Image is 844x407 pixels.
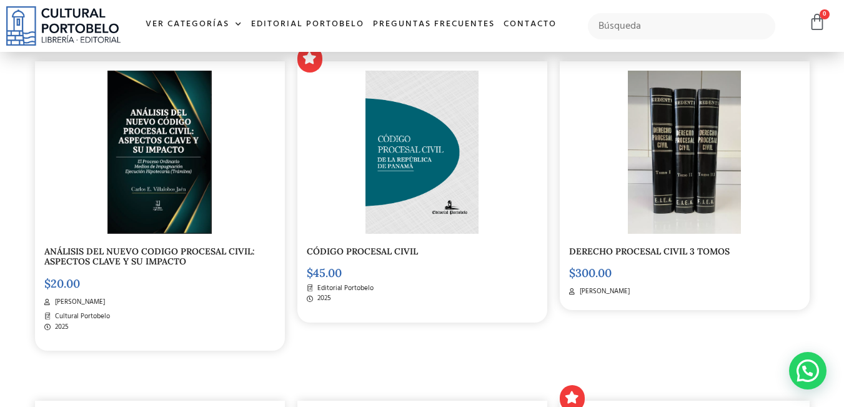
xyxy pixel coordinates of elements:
img: Captura de pantalla 2025-09-02 115825 [107,71,212,233]
span: [PERSON_NAME] [52,297,105,308]
a: ANÁLISIS DEL NUEVO CODIGO PROCESAL CIVIL: ASPECTOS CLAVE Y SU IMPACTO [44,246,255,268]
bdi: 20.00 [44,276,80,291]
span: Editorial Portobelo [314,283,374,294]
span: [PERSON_NAME] [577,286,630,297]
a: CÓDIGO PROCESAL CIVIL [307,246,418,257]
bdi: 45.00 [307,266,342,280]
span: $ [44,276,51,291]
a: 0 [808,13,826,31]
span: 2025 [314,293,331,304]
a: DERECHO PROCESAL CIVIL 3 TOMOS [569,246,730,257]
span: Cultural Portobelo [52,311,110,322]
a: Ver Categorías [141,11,247,38]
input: Búsqueda [588,13,776,39]
span: 0 [820,9,830,19]
a: Preguntas frecuentes [369,11,499,38]
span: $ [307,266,313,280]
span: 2025 [52,322,69,333]
a: Editorial Portobelo [247,11,369,38]
img: D_NQ_NP_2X_805022-MLV49627243936_042022-F [628,71,742,233]
div: Contactar por WhatsApp [789,352,827,389]
img: CODIGO 00 PORTADA PROCESAL CIVIL _Mesa de trabajo 1 [365,71,478,233]
span: $ [569,266,575,280]
bdi: 300.00 [569,266,612,280]
a: Contacto [499,11,561,38]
